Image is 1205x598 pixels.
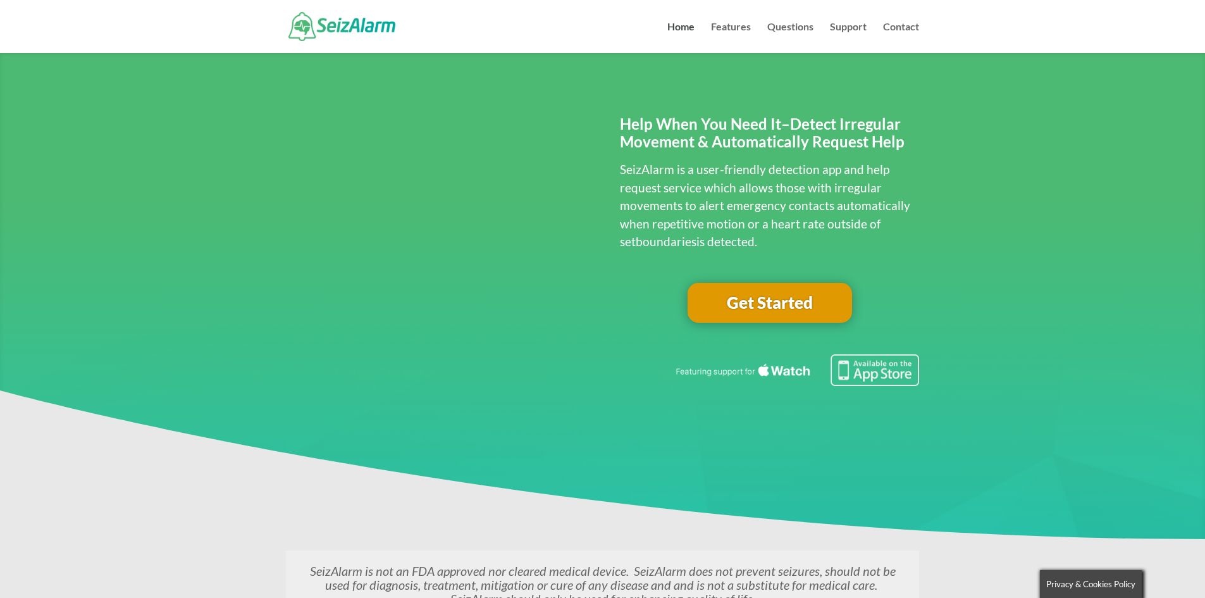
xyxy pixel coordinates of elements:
span: boundaries [636,234,696,249]
a: Featuring seizure detection support for the Apple Watch [674,374,919,389]
p: SeizAlarm is a user-friendly detection app and help request service which allows those with irreg... [620,161,919,251]
h2: Help When You Need It–Detect Irregular Movement & Automatically Request Help [620,115,919,158]
a: Contact [883,22,919,53]
a: Support [830,22,867,53]
a: Home [667,22,695,53]
a: Features [711,22,751,53]
a: Questions [767,22,813,53]
iframe: Help widget launcher [1092,549,1191,584]
a: Get Started [688,283,852,323]
img: Seizure detection available in the Apple App Store. [674,354,919,386]
span: Privacy & Cookies Policy [1046,579,1135,589]
img: SeizAlarm [288,12,395,40]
